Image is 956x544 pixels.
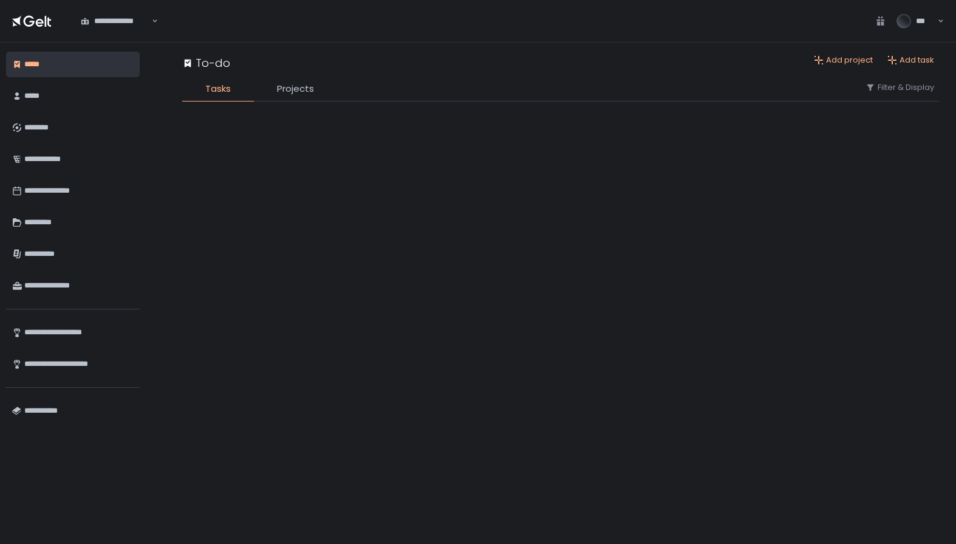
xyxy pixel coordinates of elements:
span: Tasks [205,82,231,96]
button: Filter & Display [866,82,934,93]
div: To-do [182,55,230,71]
input: Search for option [150,15,151,27]
button: Add task [887,55,934,66]
span: Projects [277,82,314,96]
button: Add project [814,55,873,66]
div: Search for option [73,8,158,35]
